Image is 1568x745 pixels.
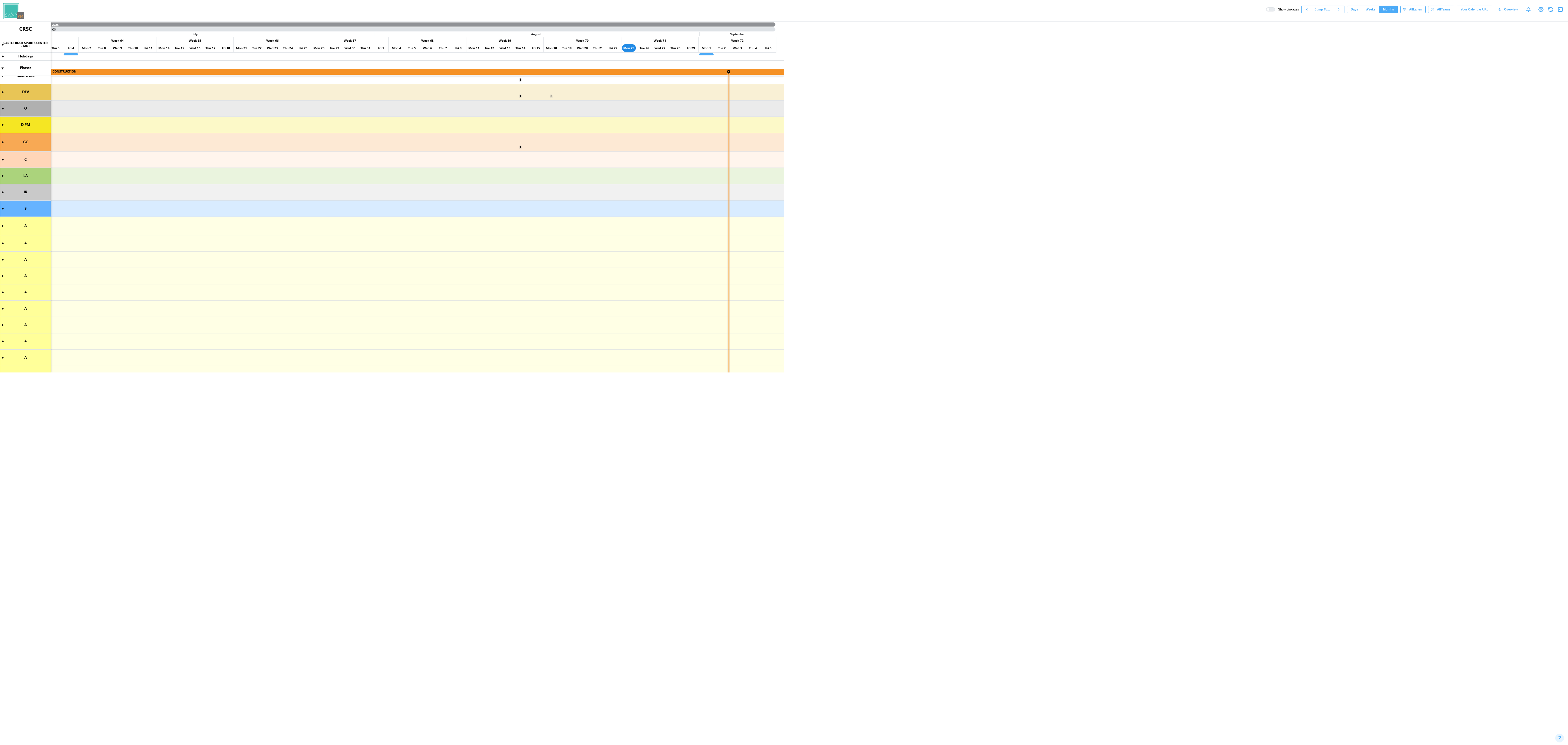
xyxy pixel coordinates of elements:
button: AllLanes [1400,6,1426,13]
button: Your Calendar URL [1457,6,1492,13]
button: Months [1379,6,1398,13]
button: Weeks [1362,6,1379,13]
span: Days [1351,6,1358,13]
span: Months [1383,6,1394,13]
span: Jump To... [1315,6,1330,13]
span: Weeks [1366,6,1376,13]
span: All Teams [1437,6,1450,13]
a: Overview [1495,6,1522,13]
a: Notifications [1524,5,1533,14]
button: Days [1347,6,1362,13]
button: AllTeams [1428,6,1454,13]
button: Jump To... [1312,6,1333,13]
button: Open Drawer [1557,6,1564,13]
span: All Lanes [1409,6,1422,13]
span: Show Linkages [1275,7,1299,11]
a: View Project [1537,6,1545,13]
span: Your Calendar URL [1461,6,1488,13]
span: Overview [1504,6,1518,13]
img: Swap PM Logo [3,3,24,19]
button: Refresh Grid [1547,6,1554,13]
